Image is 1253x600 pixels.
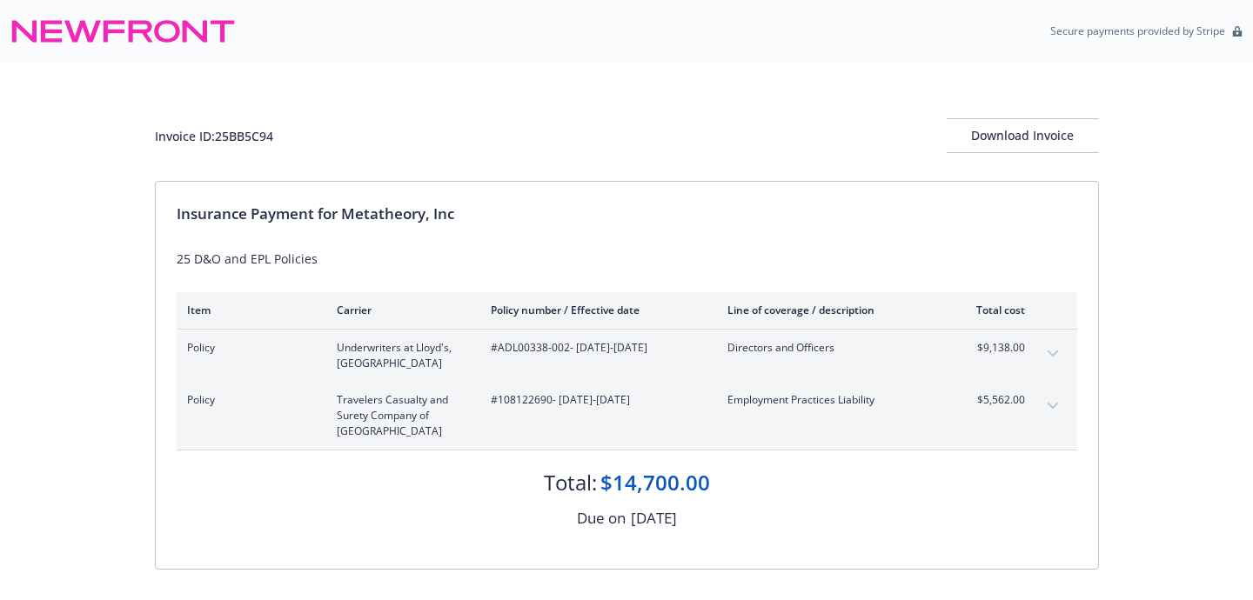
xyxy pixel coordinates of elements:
[727,340,932,356] span: Directors and Officers
[727,392,932,408] span: Employment Practices Liability
[337,340,463,371] span: Underwriters at Lloyd's, [GEOGRAPHIC_DATA]
[187,392,309,408] span: Policy
[947,118,1099,153] button: Download Invoice
[947,119,1099,152] div: Download Invoice
[600,468,710,497] div: $14,700.00
[177,330,1077,382] div: PolicyUnderwriters at Lloyd's, [GEOGRAPHIC_DATA]#ADL00338-002- [DATE]-[DATE]Directors and Officer...
[491,340,700,356] span: #ADL00338-002 - [DATE]-[DATE]
[337,392,463,439] span: Travelers Casualty and Surety Company of [GEOGRAPHIC_DATA]
[337,303,463,317] div: Carrier
[1050,23,1225,38] p: Secure payments provided by Stripe
[631,507,677,530] div: [DATE]
[577,507,626,530] div: Due on
[960,303,1025,317] div: Total cost
[177,382,1077,450] div: PolicyTravelers Casualty and Surety Company of [GEOGRAPHIC_DATA]#108122690- [DATE]-[DATE]Employme...
[1039,340,1067,368] button: expand content
[491,392,700,408] span: #108122690 - [DATE]-[DATE]
[544,468,597,497] div: Total:
[960,392,1025,408] span: $5,562.00
[177,250,1077,268] div: 25 D&O and EPL Policies
[727,303,932,317] div: Line of coverage / description
[187,340,309,356] span: Policy
[491,303,700,317] div: Policy number / Effective date
[155,127,273,145] div: Invoice ID: 25BB5C94
[187,303,309,317] div: Item
[177,203,1077,225] div: Insurance Payment for Metatheory, Inc
[960,340,1025,356] span: $9,138.00
[1039,392,1067,420] button: expand content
